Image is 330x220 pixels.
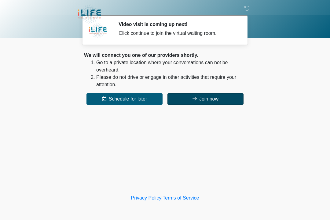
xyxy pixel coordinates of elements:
button: Schedule for later [86,93,163,105]
div: Click continue to join the virtual waiting room. [119,30,237,37]
img: iLIFE Anti-Aging Center Logo [78,5,101,24]
li: Please do not drive or engage in other activities that require your attention. [96,74,246,88]
a: | [161,195,163,200]
div: We will connect you one of our providers shortly. [84,52,246,59]
li: Go to a private location where your conversations can not be overheard. [96,59,246,74]
a: Terms of Service [163,195,199,200]
a: Privacy Policy [131,195,162,200]
button: Join now [167,93,244,105]
img: Agent Avatar [89,21,107,40]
